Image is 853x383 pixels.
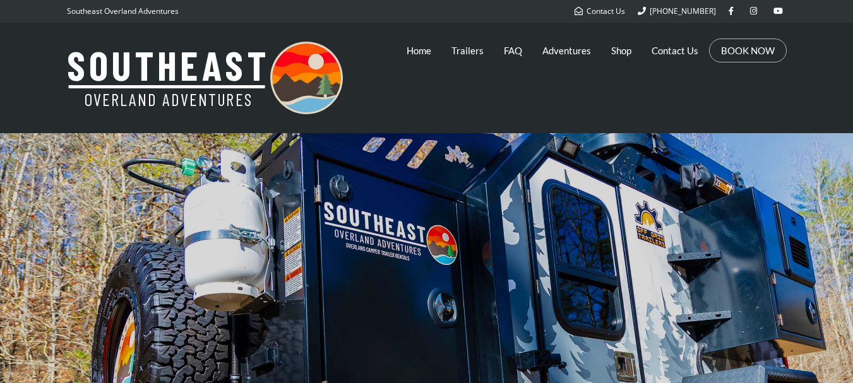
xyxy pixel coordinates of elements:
[407,35,431,66] a: Home
[451,35,484,66] a: Trailers
[650,6,716,16] span: [PHONE_NUMBER]
[611,35,631,66] a: Shop
[721,44,775,57] a: BOOK NOW
[587,6,625,16] span: Contact Us
[504,35,522,66] a: FAQ
[575,6,625,16] a: Contact Us
[67,42,343,114] img: Southeast Overland Adventures
[67,3,179,20] p: Southeast Overland Adventures
[638,6,716,16] a: [PHONE_NUMBER]
[652,35,698,66] a: Contact Us
[542,35,591,66] a: Adventures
